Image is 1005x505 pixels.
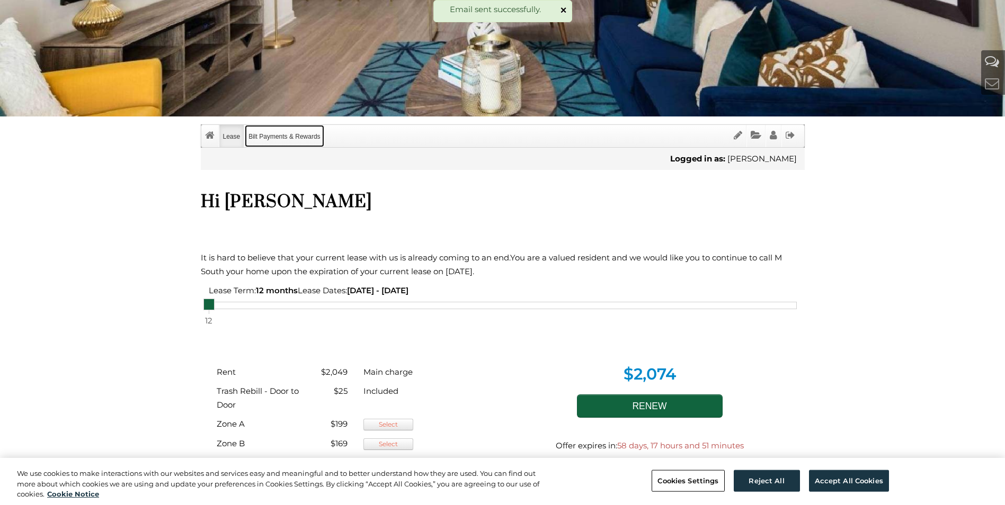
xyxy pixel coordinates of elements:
[730,125,746,147] a: Sign Documents
[727,154,797,164] span: [PERSON_NAME]
[363,419,413,430] a: Select
[770,130,777,140] i: Profile
[734,470,800,492] button: Reject All
[624,365,676,383] span: $2,074
[209,456,307,471] div: Zone C
[652,470,724,492] button: Cookies Settings
[363,438,413,450] a: Select
[203,314,214,329] span: 12
[209,417,307,431] div: Zone A
[201,252,782,276] span: You are a valued resident and we would like you to continue to call M South your home upon the ex...
[201,252,510,263] span: It is hard to believe that your current lease with us is already coming to an end.
[209,365,307,379] div: Rent
[17,468,553,500] div: We use cookies to make interactions with our websites and services easy and meaningful and to bet...
[201,284,805,309] div: Lease Term: Lease Dates:
[307,417,356,431] div: $199
[747,125,765,147] a: Documents
[734,130,742,140] i: Sign Documents
[334,386,348,396] span: $25
[670,154,725,164] b: Logged in as:
[209,437,307,451] div: Zone B
[782,125,799,147] a: Sign Out
[751,130,761,140] i: Documents
[219,125,244,147] a: Lease
[321,367,348,377] span: $2,049
[561,5,567,15] button: ×
[209,384,307,412] div: Trash Rebill - Door to Door
[256,285,298,295] span: 12 months
[245,125,324,147] a: Bilt Payments & Rewards
[307,456,356,470] div: $149
[786,130,795,140] i: Sign Out
[511,439,789,453] p: Offer expires in:
[617,440,744,450] span: 58 days, 17 hours and 51 minutes
[809,470,889,492] button: Accept All Cookies
[201,191,805,213] h1: Hi [PERSON_NAME]
[766,125,781,147] a: Profile
[577,394,723,418] button: Renew
[47,490,99,498] a: More information about your privacy
[355,365,429,379] div: Main charge
[985,75,999,92] a: Contact
[201,125,218,147] a: Home
[985,52,999,70] a: Help And Support
[307,437,356,450] div: $169
[355,384,429,398] div: Included
[205,130,215,140] i: Home
[347,285,408,295] span: [DATE] - [DATE]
